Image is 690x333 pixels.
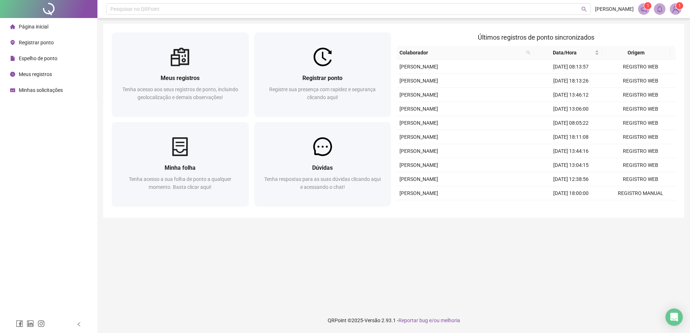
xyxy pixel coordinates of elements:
span: Tenha respostas para as suas dúvidas clicando aqui e acessando o chat! [264,176,381,190]
span: environment [10,40,15,45]
span: Data/Hora [536,49,593,57]
td: [DATE] 08:05:22 [536,116,606,130]
span: Versão [364,318,380,323]
td: REGISTRO WEB [606,144,676,158]
span: left [77,322,82,327]
td: [DATE] 18:11:08 [536,130,606,144]
span: Registrar ponto [302,75,342,81]
span: home [10,24,15,29]
span: file [10,56,15,61]
span: Tenha acesso aos seus registros de ponto, incluindo geolocalização e demais observações! [122,86,238,100]
td: REGISTRO WEB [606,130,676,144]
td: [DATE] 13:44:16 [536,144,606,158]
span: [PERSON_NAME] [595,5,634,13]
a: Minha folhaTenha acesso a sua folha de ponto a qualquer momento. Basta clicar aqui! [112,122,249,206]
img: 89977 [670,4,681,14]
a: DúvidasTenha respostas para as suas dúvidas clicando aqui e acessando o chat! [254,122,391,206]
span: [PERSON_NAME] [399,78,438,84]
span: [PERSON_NAME] [399,176,438,182]
td: REGISTRO WEB [606,74,676,88]
td: REGISTRO WEB [606,88,676,102]
td: REGISTRO WEB [606,172,676,186]
td: REGISTRO WEB [606,158,676,172]
a: Meus registrosTenha acesso aos seus registros de ponto, incluindo geolocalização e demais observa... [112,32,249,116]
span: Espelho de ponto [19,55,57,61]
span: [PERSON_NAME] [399,64,438,70]
span: Página inicial [19,24,48,30]
td: [DATE] 13:46:12 [536,88,606,102]
span: search [525,47,532,58]
span: Registre sua presença com rapidez e segurança clicando aqui! [269,86,376,100]
td: [DATE] 13:06:00 [536,102,606,116]
td: REGISTRO WEB [606,60,676,74]
span: Minhas solicitações [19,87,63,93]
span: Minha folha [165,164,196,171]
span: [PERSON_NAME] [399,190,438,196]
span: [PERSON_NAME] [399,134,438,140]
td: [DATE] 13:04:15 [536,158,606,172]
span: schedule [10,88,15,93]
sup: 1 [644,2,651,9]
td: REGISTRO MANUAL [606,186,676,200]
span: [PERSON_NAME] [399,92,438,98]
span: Meus registros [19,71,52,77]
td: [DATE] 08:13:57 [536,60,606,74]
span: notification [641,6,647,12]
sup: Atualize o seu contato no menu Meus Dados [676,2,683,9]
span: [PERSON_NAME] [399,148,438,154]
td: [DATE] 13:00:00 [536,200,606,214]
span: [PERSON_NAME] [399,120,438,126]
span: Reportar bug e/ou melhoria [398,318,460,323]
span: [PERSON_NAME] [399,106,438,112]
span: clock-circle [10,72,15,77]
span: search [526,50,530,55]
span: Registrar ponto [19,40,54,45]
td: REGISTRO WEB [606,116,676,130]
td: [DATE] 18:13:26 [536,74,606,88]
div: Open Intercom Messenger [665,308,683,326]
span: 1 [647,3,649,8]
footer: QRPoint © 2025 - 2.93.1 - [97,308,690,333]
span: [PERSON_NAME] [399,162,438,168]
span: Meus registros [161,75,200,81]
td: [DATE] 18:00:00 [536,186,606,200]
td: [DATE] 12:38:56 [536,172,606,186]
span: search [581,6,587,12]
span: Dúvidas [312,164,333,171]
th: Origem [602,46,671,60]
span: instagram [38,320,45,327]
span: facebook [16,320,23,327]
th: Data/Hora [533,46,602,60]
span: Colaborador [399,49,523,57]
td: REGISTRO WEB [606,102,676,116]
span: 1 [678,3,681,8]
span: bell [656,6,663,12]
span: Últimos registros de ponto sincronizados [478,34,594,41]
span: Tenha acesso a sua folha de ponto a qualquer momento. Basta clicar aqui! [129,176,231,190]
a: Registrar pontoRegistre sua presença com rapidez e segurança clicando aqui! [254,32,391,116]
span: linkedin [27,320,34,327]
td: REGISTRO MANUAL [606,200,676,214]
